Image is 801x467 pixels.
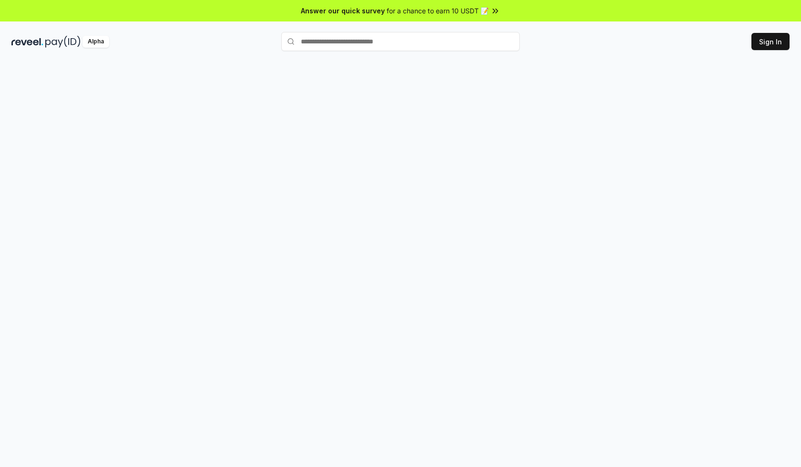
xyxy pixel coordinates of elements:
[387,6,489,16] span: for a chance to earn 10 USDT 📝
[11,36,43,48] img: reveel_dark
[301,6,385,16] span: Answer our quick survey
[751,33,790,50] button: Sign In
[45,36,81,48] img: pay_id
[82,36,109,48] div: Alpha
